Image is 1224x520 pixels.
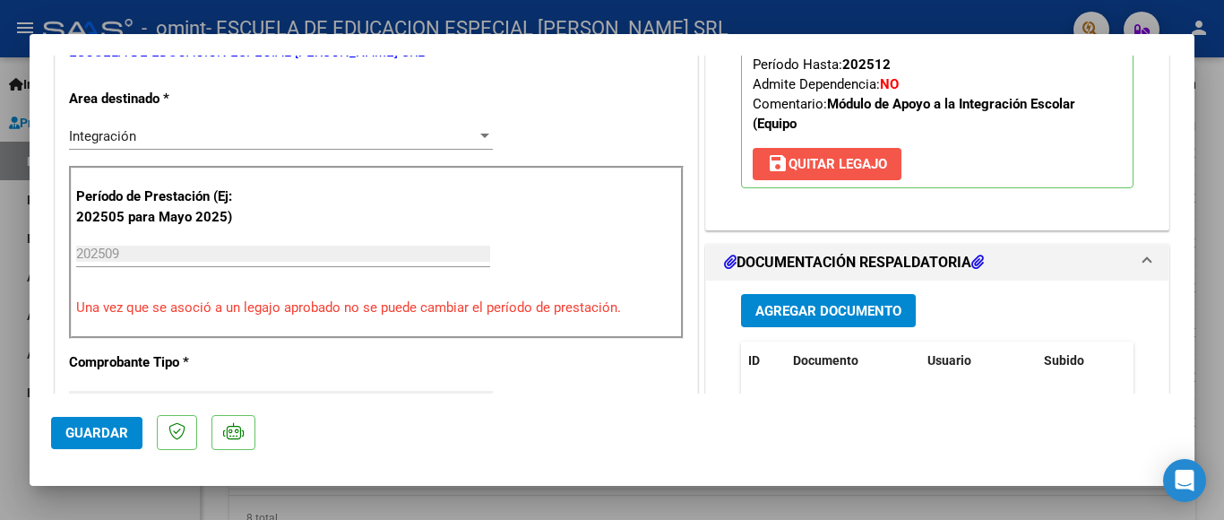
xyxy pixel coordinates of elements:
span: Guardar [65,425,128,441]
p: Período de Prestación (Ej: 202505 para Mayo 2025) [76,186,256,227]
span: Quitar Legajo [767,156,887,172]
span: Factura C [69,391,126,407]
span: Integración [69,128,136,144]
span: ID [748,353,760,368]
span: Subido [1044,353,1084,368]
strong: 202512 [842,56,891,73]
mat-icon: save [767,152,789,174]
datatable-header-cell: Subido [1037,342,1126,380]
p: Una vez que se asoció a un legajo aprobado no se puede cambiar el período de prestación. [76,298,677,318]
span: Usuario [927,353,971,368]
strong: Módulo de Apoyo a la Integración Escolar (Equipo [753,96,1075,132]
p: Area destinado * [69,89,254,109]
strong: NO [880,76,899,92]
datatable-header-cell: Usuario [920,342,1037,380]
mat-expansion-panel-header: DOCUMENTACIÓN RESPALDATORIA [706,245,1168,281]
button: Quitar Legajo [753,148,901,180]
div: Open Intercom Messenger [1163,459,1206,502]
datatable-header-cell: Documento [786,342,920,380]
button: Agregar Documento [741,294,916,327]
datatable-header-cell: ID [741,342,786,380]
p: Comprobante Tipo * [69,352,254,373]
span: Agregar Documento [755,303,901,319]
span: Comentario: [753,96,1075,132]
span: Documento [793,353,858,368]
button: Guardar [51,417,142,449]
h1: DOCUMENTACIÓN RESPALDATORIA [724,252,984,273]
